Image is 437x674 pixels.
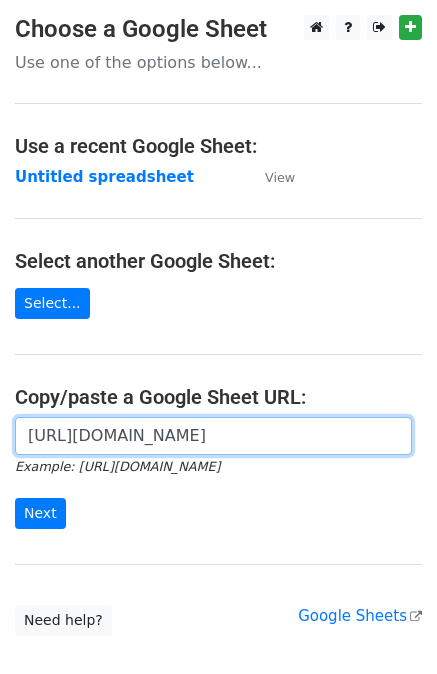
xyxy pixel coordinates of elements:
iframe: Chat Widget [337,578,437,674]
a: Untitled spreadsheet [15,168,194,186]
small: Example: [URL][DOMAIN_NAME] [15,459,220,474]
a: View [245,168,295,186]
h3: Choose a Google Sheet [15,15,422,44]
h4: Select another Google Sheet: [15,249,422,273]
input: Next [15,498,66,529]
a: Google Sheets [298,607,422,625]
small: View [265,170,295,185]
h4: Use a recent Google Sheet: [15,134,422,158]
a: Select... [15,288,90,319]
h4: Copy/paste a Google Sheet URL: [15,385,422,409]
a: Need help? [15,605,112,636]
input: Paste your Google Sheet URL here [15,417,412,455]
p: Use one of the options below... [15,52,422,73]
